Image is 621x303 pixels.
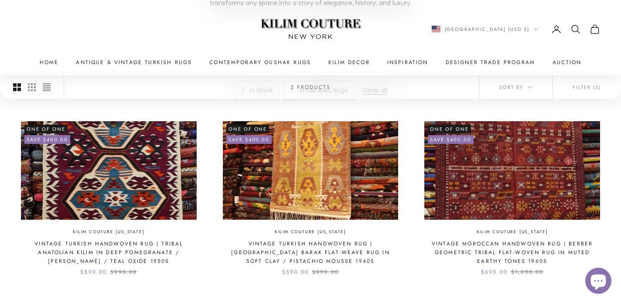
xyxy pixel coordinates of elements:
[21,239,197,266] a: Vintage Turkish Handwoven Rug | Tribal Anatolian Kilim in Deep Pomegranate / [PERSON_NAME] / Teal...
[432,26,440,32] img: United States
[209,58,311,67] a: Contemporary Oushak Rugs
[24,135,70,144] on-sale-badge: Save $400.00
[499,83,532,91] span: Sort by
[21,58,600,67] nav: Primary navigation
[583,268,614,296] inbox-online-store-chat: Shopify online store chat
[76,58,192,67] a: Antique & Vintage Turkish Rugs
[328,58,370,67] summary: Kilim Decor
[290,82,331,91] p: 3 products
[73,228,144,236] a: Kilim Couture [US_STATE]
[428,135,474,144] on-sale-badge: Save $400.00
[226,135,272,144] on-sale-badge: Save $400.00
[553,58,581,67] a: Auction
[511,268,543,276] compare-at-price: $1,090.00
[80,268,107,276] sale-price: $590.00
[553,75,621,99] button: Filter (2)
[432,25,539,33] button: Change country or currency
[223,239,399,266] a: Vintage Turkish Handwoven Rug | [GEOGRAPHIC_DATA] Barak Flat-Weave Rug in Soft Clay / Pistachio M...
[226,125,270,133] span: One of One
[479,75,552,99] button: Sort by
[28,75,36,99] button: Switch to smaller product images
[477,228,548,236] a: Kilim Couture [US_STATE]
[312,268,339,276] compare-at-price: $990.00
[446,58,536,67] a: Designer Trade Program
[445,25,530,33] span: [GEOGRAPHIC_DATA] (USD $)
[275,228,346,236] a: Kilim Couture [US_STATE]
[432,24,601,34] nav: Secondary navigation
[282,268,309,276] sale-price: $590.00
[428,125,471,133] span: One of One
[424,239,600,266] a: Vintage Moroccan Handwoven Rug | Berber Geometric Tribal Flat-Woven Rug in Muted Earthy Tones 1960s
[110,268,137,276] compare-at-price: $990.00
[43,75,51,99] button: Switch to compact product images
[387,58,428,67] a: Inspiration
[40,58,59,67] a: Home
[24,125,68,133] span: One of One
[256,8,365,50] img: Logo of Kilim Couture New York
[481,268,508,276] sale-price: $690.00
[13,75,21,99] button: Switch to larger product images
